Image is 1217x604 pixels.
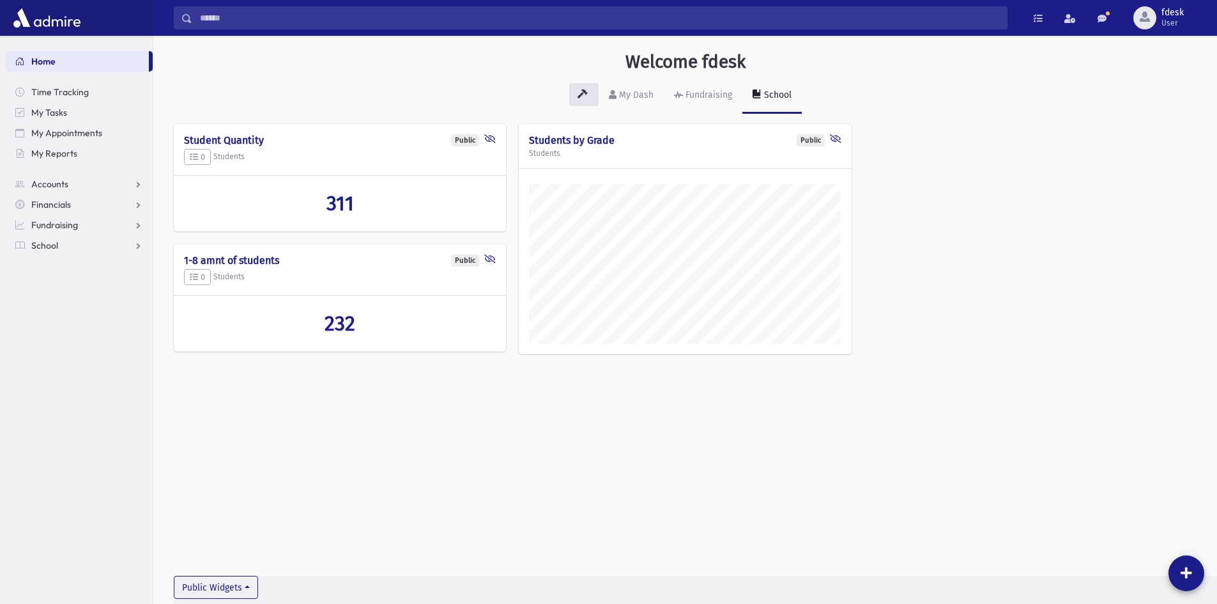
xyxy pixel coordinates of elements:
span: fdesk [1161,8,1184,18]
button: Public Widgets [174,576,258,599]
div: Public [451,254,479,267]
a: School [5,235,153,256]
a: My Appointments [5,123,153,143]
a: Financials [5,194,153,215]
span: 232 [325,311,355,336]
div: School [762,89,792,100]
a: Accounts [5,174,153,194]
span: Time Tracking [31,86,89,98]
span: My Appointments [31,127,102,139]
button: 0 [184,149,211,166]
div: Public [451,134,479,146]
h4: Students by Grade [529,134,841,146]
a: My Reports [5,143,153,164]
span: My Reports [31,148,77,159]
span: Home [31,56,56,67]
img: AdmirePro [10,5,84,31]
span: Fundraising [31,219,78,231]
span: My Tasks [31,107,67,118]
input: Search [192,6,1007,29]
h5: Students [184,149,496,166]
div: My Dash [616,89,654,100]
h3: Welcome fdesk [625,51,746,73]
span: School [31,240,58,251]
span: 0 [190,152,205,162]
a: My Tasks [5,102,153,123]
a: School [742,78,802,114]
h4: 1-8 amnt of students [184,254,496,267]
div: Public [797,134,825,146]
span: Accounts [31,178,68,190]
a: 232 [184,311,496,336]
a: Time Tracking [5,82,153,102]
h5: Students [184,269,496,286]
span: Financials [31,199,71,210]
h5: Students [529,149,841,158]
a: Fundraising [5,215,153,235]
div: Fundraising [683,89,732,100]
span: 0 [190,272,205,282]
span: 311 [326,191,354,215]
a: Home [5,51,149,72]
span: User [1161,18,1184,28]
a: My Dash [599,78,664,114]
a: Fundraising [664,78,742,114]
a: 311 [184,191,496,215]
button: 0 [184,269,211,286]
h4: Student Quantity [184,134,496,146]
